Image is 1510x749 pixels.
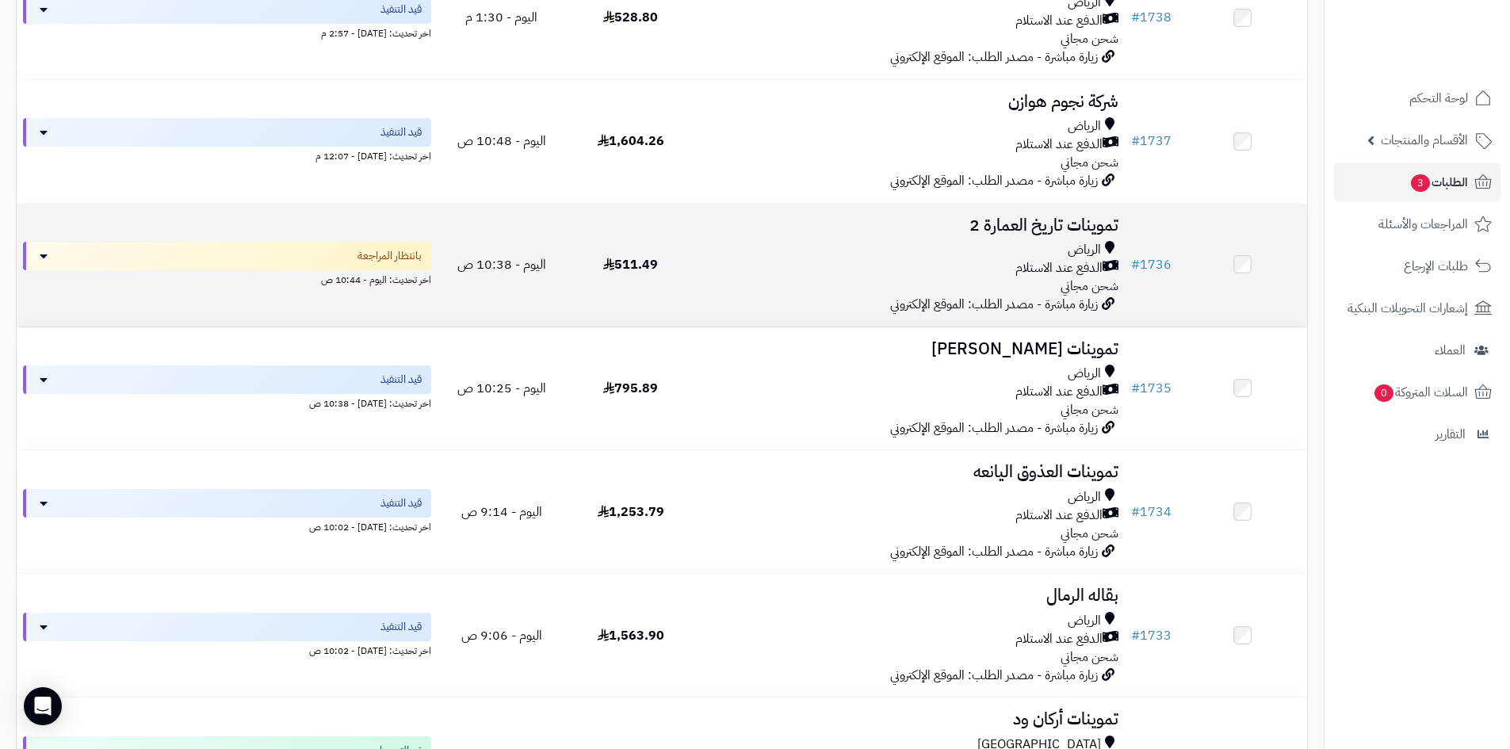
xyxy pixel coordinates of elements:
[23,641,431,658] div: اخر تحديث: [DATE] - 10:02 ص
[23,24,431,40] div: اخر تحديث: [DATE] - 2:57 م
[1131,503,1172,522] a: #1734
[1131,8,1140,27] span: #
[701,93,1118,111] h3: شركة نجوم هوازن
[1061,29,1118,48] span: شحن مجاني
[1409,171,1468,193] span: الطلبات
[890,295,1098,314] span: زيارة مباشرة - مصدر الطلب: الموقع الإلكتروني
[1131,379,1140,398] span: #
[357,248,422,264] span: بانتظار المراجعة
[1015,383,1103,401] span: الدفع عند الاستلام
[23,270,431,287] div: اخر تحديث: اليوم - 10:44 ص
[1378,213,1468,235] span: المراجعات والأسئلة
[380,2,422,17] span: قيد التنفيذ
[1131,132,1172,151] a: #1737
[1334,163,1500,201] a: الطلبات3
[1334,79,1500,117] a: لوحة التحكم
[603,8,658,27] span: 528.80
[1131,8,1172,27] a: #1738
[1015,630,1103,648] span: الدفع عند الاستلام
[1068,241,1101,259] span: الرياض
[1373,381,1468,403] span: السلات المتروكة
[890,418,1098,438] span: زيارة مباشرة - مصدر الطلب: الموقع الإلكتروني
[1015,259,1103,277] span: الدفع عند الاستلام
[1068,488,1101,506] span: الرياض
[890,171,1098,190] span: زيارة مباشرة - مصدر الطلب: الموقع الإلكتروني
[1131,503,1140,522] span: #
[1068,612,1101,630] span: الرياض
[1381,129,1468,151] span: الأقسام والمنتجات
[1131,626,1140,645] span: #
[1435,423,1466,445] span: التقارير
[1334,205,1500,243] a: المراجعات والأسئلة
[1409,87,1468,109] span: لوحة التحكم
[603,379,658,398] span: 795.89
[380,124,422,140] span: قيد التنفيذ
[701,710,1118,728] h3: تموينات أركان ود
[1068,365,1101,383] span: الرياض
[1334,415,1500,453] a: التقارير
[701,216,1118,235] h3: تموينات تاريخ العمارة 2
[1374,384,1393,402] span: 0
[1334,289,1500,327] a: إشعارات التحويلات البنكية
[457,132,546,151] span: اليوم - 10:48 ص
[1402,42,1495,75] img: logo-2.png
[1435,339,1466,361] span: العملاء
[23,518,431,534] div: اخر تحديث: [DATE] - 10:02 ص
[24,687,62,725] div: Open Intercom Messenger
[461,503,542,522] span: اليوم - 9:14 ص
[1061,648,1118,667] span: شحن مجاني
[598,626,664,645] span: 1,563.90
[457,379,546,398] span: اليوم - 10:25 ص
[1334,331,1500,369] a: العملاء
[598,132,664,151] span: 1,604.26
[1015,506,1103,525] span: الدفع عند الاستلام
[1061,400,1118,419] span: شحن مجاني
[1015,136,1103,154] span: الدفع عند الاستلام
[23,147,431,163] div: اخر تحديث: [DATE] - 12:07 م
[701,463,1118,481] h3: تموينات العذوق اليانعه
[701,340,1118,358] h3: تموينات [PERSON_NAME]
[380,495,422,511] span: قيد التنفيذ
[1334,373,1500,411] a: السلات المتروكة0
[23,394,431,411] div: اخر تحديث: [DATE] - 10:38 ص
[465,8,537,27] span: اليوم - 1:30 م
[461,626,542,645] span: اليوم - 9:06 ص
[1015,12,1103,30] span: الدفع عند الاستلام
[1131,626,1172,645] a: #1733
[1411,174,1430,192] span: 3
[457,255,546,274] span: اليوم - 10:38 ص
[380,619,422,635] span: قيد التنفيذ
[1061,524,1118,543] span: شحن مجاني
[1131,132,1140,151] span: #
[1061,153,1118,172] span: شحن مجاني
[1068,117,1101,136] span: الرياض
[890,48,1098,67] span: زيارة مباشرة - مصدر الطلب: الموقع الإلكتروني
[1348,297,1468,319] span: إشعارات التحويلات البنكية
[603,255,658,274] span: 511.49
[598,503,664,522] span: 1,253.79
[701,587,1118,605] h3: بقاله الرمال
[380,372,422,388] span: قيد التنفيذ
[1404,255,1468,277] span: طلبات الإرجاع
[890,542,1098,561] span: زيارة مباشرة - مصدر الطلب: الموقع الإلكتروني
[1131,255,1140,274] span: #
[1131,255,1172,274] a: #1736
[1334,247,1500,285] a: طلبات الإرجاع
[1061,277,1118,296] span: شحن مجاني
[890,666,1098,685] span: زيارة مباشرة - مصدر الطلب: الموقع الإلكتروني
[1131,379,1172,398] a: #1735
